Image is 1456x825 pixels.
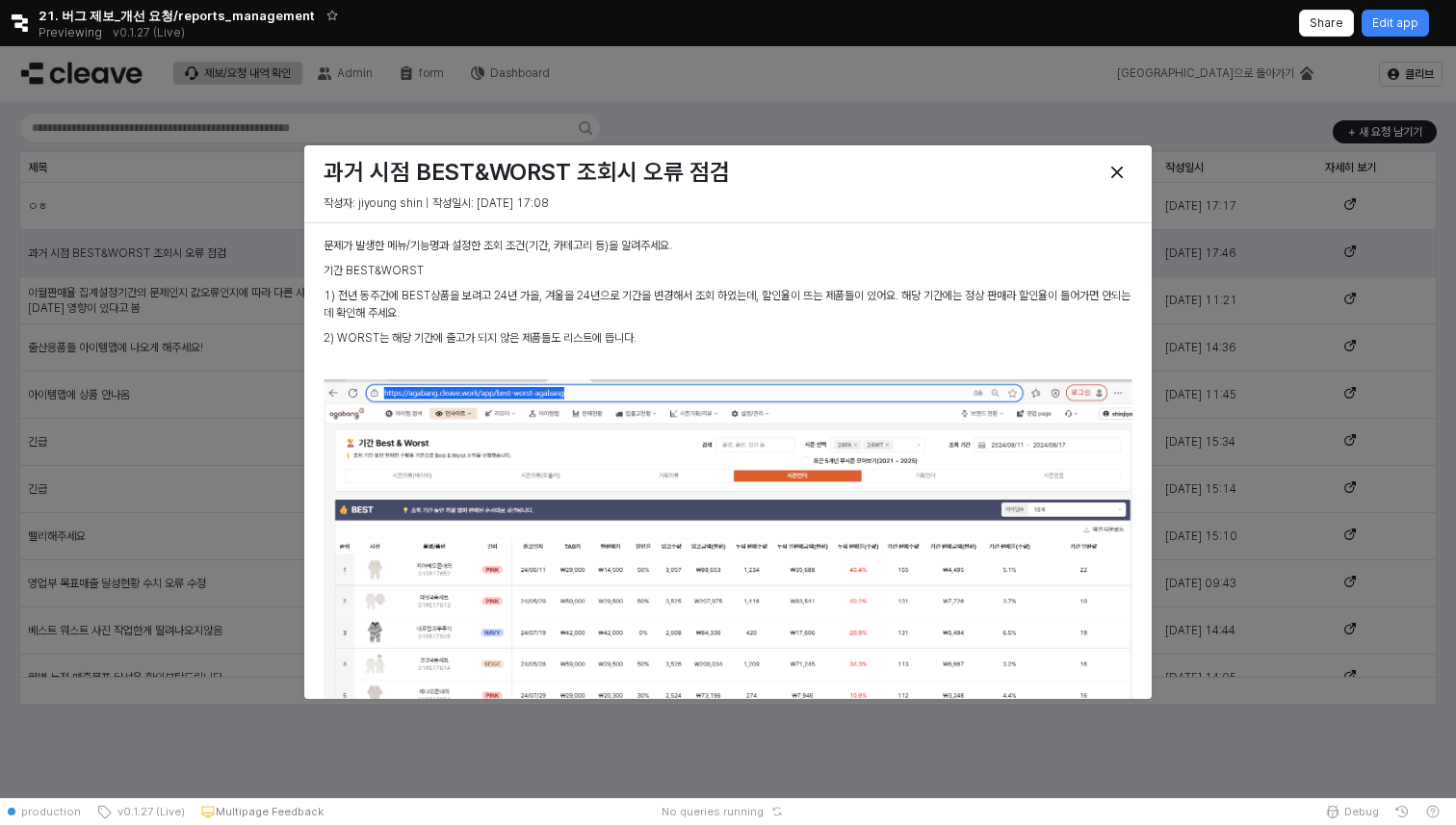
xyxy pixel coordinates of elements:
button: Multipage Feedback [193,798,331,825]
button: Reset app state [767,806,787,817]
button: Debug [1317,798,1387,825]
button: Share app [1299,10,1354,37]
div: Previewing v0.1.27 (Live) [39,19,195,46]
p: v0.1.27 (Live) [113,25,185,40]
img: fhEfpc9gAAAABJRU5ErkJggg== [324,379,1132,767]
h3: 과거 시점 BEST&WORST 조회시 오류 점검 [324,159,926,186]
span: No queries running [662,804,764,819]
button: Add app to favorites [323,6,342,25]
p: Multipage Feedback [216,804,324,819]
p: Edit app [1372,15,1418,31]
span: v0.1.27 (Live) [112,804,185,819]
p: 1) 전년 동주간에 BEST상품을 보려고 24년 가을, 겨울을 24년으로 기간을 변경해서 조회 하였는데, 할인율이 뜨는 제품들이 있어요. 해당 기간에는 정상 판매라 할인율이 ... [324,287,1132,322]
p: Share [1310,15,1343,31]
button: v0.1.27 (Live) [89,798,193,825]
span: Previewing [39,23,102,42]
span: production [21,804,81,819]
button: History [1387,798,1417,825]
button: Releases and History [102,19,195,46]
button: Edit app [1362,10,1429,37]
p: 기간 BEST&WORST [324,262,1132,279]
span: 21. 버그 제보_개선 요청/reports_management [39,6,315,25]
p: 문제가 발생한 메뉴/기능명과 설정한 조회 조건(기간, 카테고리 등)을 알려주세요. [324,237,1132,254]
p: 2) WORST는 해당 기간에 출고가 되지 않은 제품들도 리스트에 뜹니다. [324,329,1132,347]
p: 작성자: jiyoung shin | 작성일시: [DATE] 17:08 [324,194,720,212]
button: Help [1417,798,1448,825]
button: Close [1102,157,1132,188]
span: Debug [1344,804,1379,819]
